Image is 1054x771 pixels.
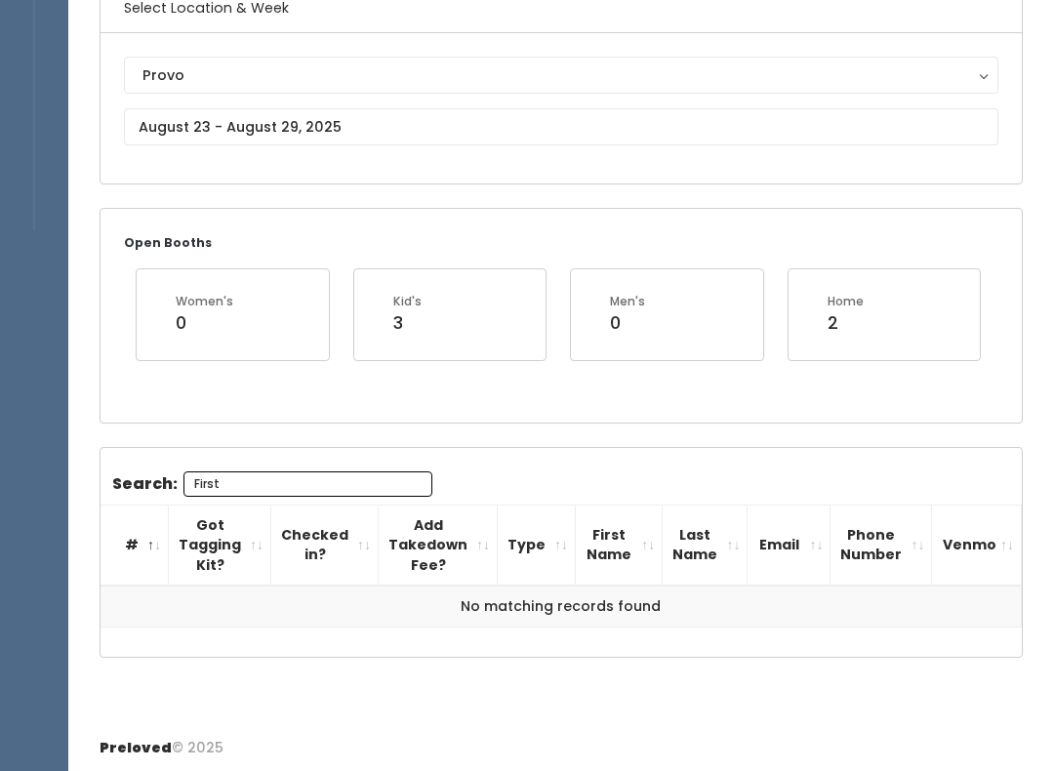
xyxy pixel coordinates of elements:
div: 2 [828,310,864,336]
th: Venmo: activate to sort column ascending [932,505,1022,586]
th: Type: activate to sort column ascending [498,505,576,586]
span: Preloved [100,738,172,757]
label: Search: [112,471,432,497]
th: Add Takedown Fee?: activate to sort column ascending [379,505,498,586]
th: Email: activate to sort column ascending [748,505,831,586]
div: 0 [610,310,645,336]
input: August 23 - August 29, 2025 [124,108,998,145]
small: Open Booths [124,234,212,251]
div: Kid's [393,293,422,310]
th: Phone Number: activate to sort column ascending [831,505,932,586]
th: First Name: activate to sort column ascending [576,505,663,586]
div: © 2025 [100,722,223,758]
div: 3 [393,310,422,336]
input: Search: [183,471,432,497]
div: Provo [142,64,980,86]
th: Got Tagging Kit?: activate to sort column ascending [169,505,271,586]
button: Provo [124,57,998,94]
th: #: activate to sort column descending [101,505,169,586]
td: No matching records found [101,586,1022,628]
div: 0 [176,310,233,336]
th: Last Name: activate to sort column ascending [663,505,748,586]
th: Checked in?: activate to sort column ascending [271,505,379,586]
div: Men's [610,293,645,310]
div: Women's [176,293,233,310]
div: Home [828,293,864,310]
